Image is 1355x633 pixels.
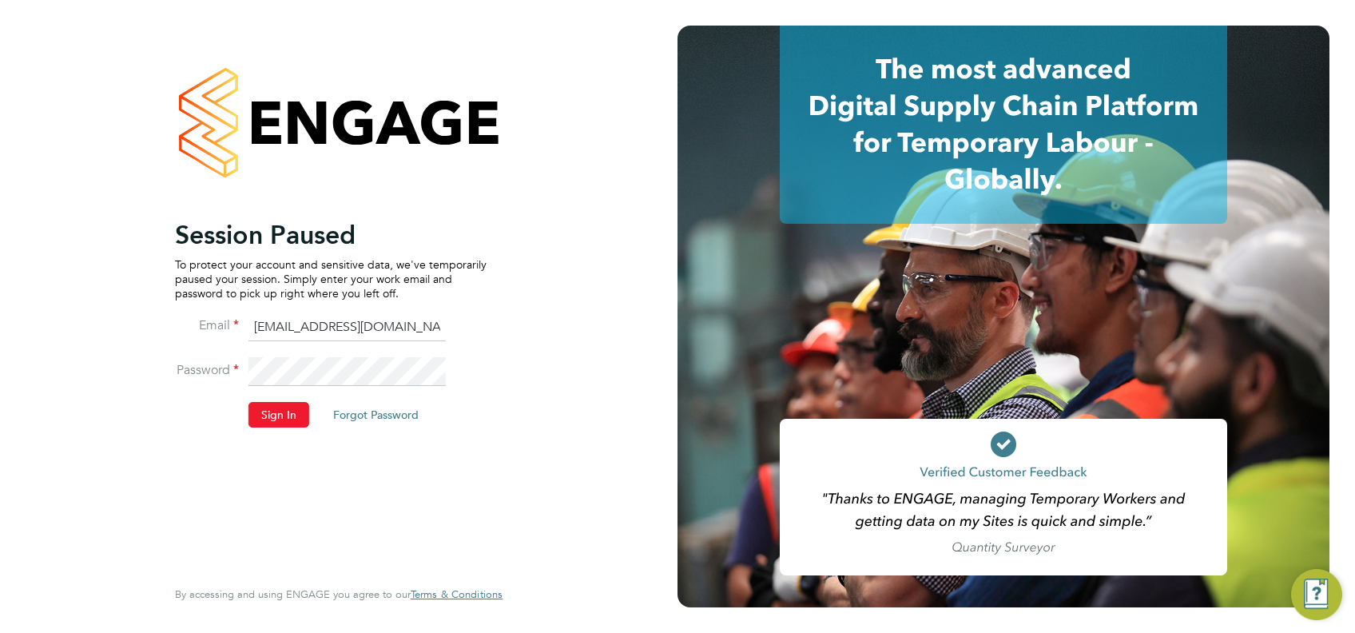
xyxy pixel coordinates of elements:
[175,317,239,334] label: Email
[320,402,431,428] button: Forgot Password
[175,362,239,379] label: Password
[248,313,446,342] input: Enter your work email...
[175,587,503,601] span: By accessing and using ENGAGE you agree to our
[175,257,487,301] p: To protect your account and sensitive data, we've temporarily paused your session. Simply enter y...
[1291,569,1342,620] button: Engage Resource Center
[411,587,503,601] span: Terms & Conditions
[411,588,503,601] a: Terms & Conditions
[248,402,309,428] button: Sign In
[175,219,487,251] h2: Session Paused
